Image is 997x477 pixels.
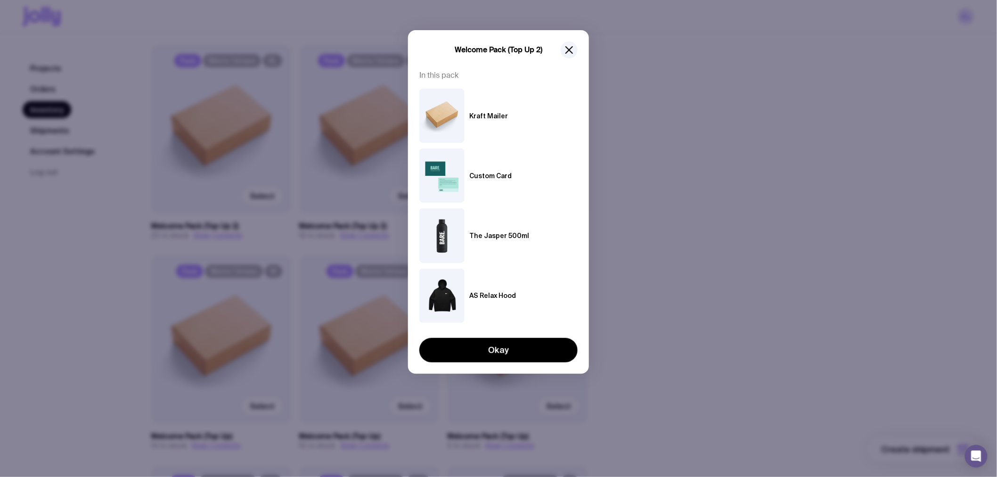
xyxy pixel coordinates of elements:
[469,112,508,120] h6: Kraft Mailer
[419,70,578,81] span: In this pack
[965,445,988,468] div: Open Intercom Messenger
[455,45,542,55] h5: Welcome Pack (Top Up 2)
[469,292,516,299] h6: AS Relax Hood
[469,172,512,180] h6: Custom Card
[469,232,529,239] h6: The Jasper 500ml
[419,338,578,362] button: Okay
